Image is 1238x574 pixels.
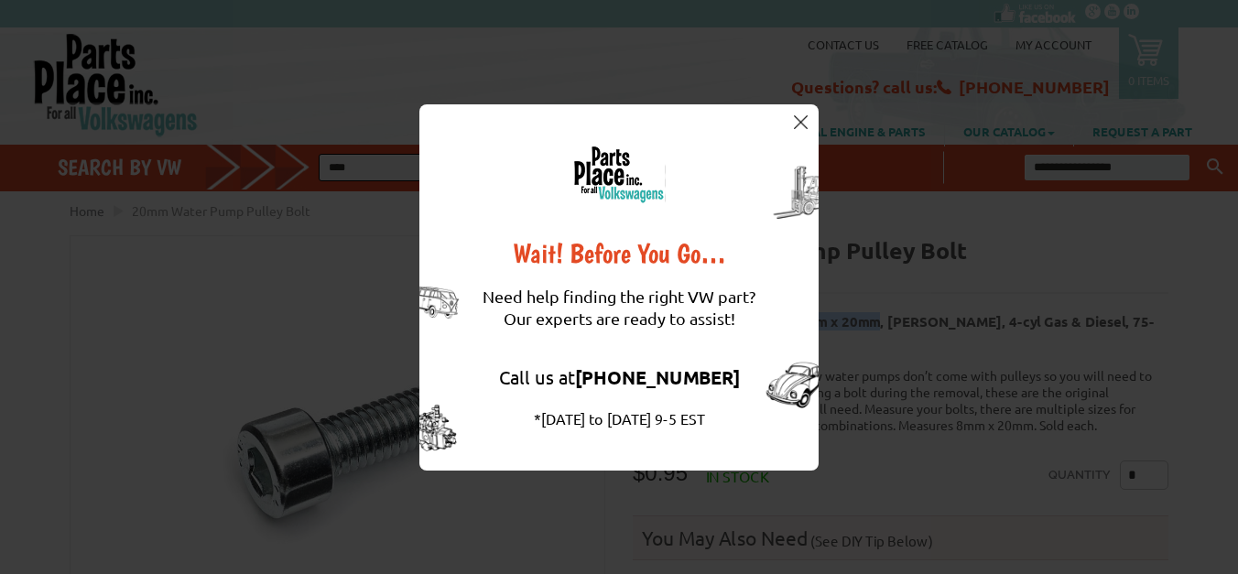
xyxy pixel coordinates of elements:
img: logo [572,146,666,203]
strong: [PHONE_NUMBER] [575,365,740,389]
img: close [794,115,808,129]
a: Call us at[PHONE_NUMBER] [499,365,740,388]
div: Need help finding the right VW part? Our experts are ready to assist! [483,267,755,348]
div: *[DATE] to [DATE] 9-5 EST [483,407,755,429]
div: Wait! Before You Go… [483,240,755,267]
